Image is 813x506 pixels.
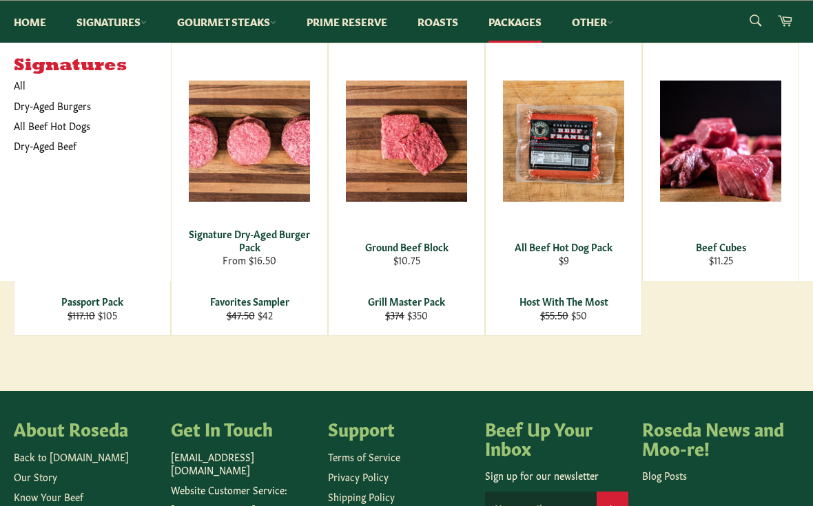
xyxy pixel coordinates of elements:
a: Ground Beef Block Ground Beef Block $10.75 [328,43,485,281]
s: $55.50 [540,308,568,321]
div: Passport Pack [23,295,162,308]
a: Terms of Service [328,450,400,463]
a: Signature Dry-Aged Burger Pack Signature Dry-Aged Burger Pack From $16.50 [171,43,328,281]
a: Dry-Aged Burgers [7,96,157,116]
div: $10.75 [338,253,476,266]
a: Packages [475,1,555,43]
h4: Support [328,419,471,438]
a: Gourmet Steaks [163,1,290,43]
p: Sign up for our newsletter [485,469,628,482]
a: Dry-Aged Beef [7,136,157,156]
h4: Roseda News and Moo-re! [642,419,785,456]
a: Prime Reserve [293,1,401,43]
div: $50 [495,308,633,321]
s: $374 [385,308,404,321]
div: $350 [338,308,476,321]
a: All [7,75,171,95]
a: Our Story [14,470,57,483]
div: $11.25 [652,253,790,266]
p: [EMAIL_ADDRESS][DOMAIN_NAME] [171,450,314,477]
h4: Beef Up Your Inbox [485,419,628,456]
div: Grill Master Pack [338,295,476,308]
img: Beef Cubes [660,81,781,202]
div: $9 [495,253,633,266]
a: Roasts [404,1,472,43]
a: Other [558,1,627,43]
img: Ground Beef Block [346,81,467,202]
a: Blog Posts [642,468,687,482]
a: All Beef Hot Dogs [7,116,157,136]
h4: Get In Touch [171,419,314,438]
a: Privacy Policy [328,470,389,483]
div: Favorites Sampler [181,295,319,308]
a: Back to [DOMAIN_NAME] [14,450,129,463]
div: Ground Beef Block [338,240,476,253]
img: All Beef Hot Dog Pack [503,81,624,202]
a: Signatures [63,1,161,43]
h5: Signatures [14,56,171,76]
div: $42 [181,308,319,321]
p: Website Customer Service: [171,483,314,496]
img: Signature Dry-Aged Burger Pack [189,81,310,202]
div: Host With The Most [495,295,633,308]
div: $105 [23,308,162,321]
s: $117.10 [68,308,95,321]
div: Beef Cubes [652,240,790,253]
a: Beef Cubes Beef Cubes $11.25 [642,43,799,281]
a: Know Your Beef [14,489,83,503]
div: From $16.50 [181,253,319,266]
h4: About Roseda [14,419,157,438]
a: Shipping Policy [328,489,395,503]
div: Signature Dry-Aged Burger Pack [181,227,319,254]
a: All Beef Hot Dog Pack All Beef Hot Dog Pack $9 [485,43,642,281]
s: $47.50 [227,308,255,321]
div: All Beef Hot Dog Pack [495,240,633,253]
